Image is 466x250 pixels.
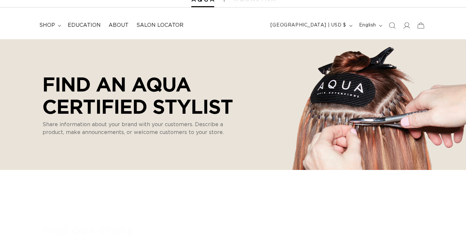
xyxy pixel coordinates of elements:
[359,22,376,29] span: English
[64,18,105,33] a: Education
[267,19,355,32] button: [GEOGRAPHIC_DATA] | USD $
[105,18,132,33] a: About
[43,121,232,136] p: Share information about your brand with your customers. Describe a product, make announcements, o...
[35,18,64,33] summary: shop
[39,22,55,29] span: shop
[355,19,385,32] button: English
[132,18,187,33] a: Salon Locator
[136,22,183,29] span: Salon Locator
[43,224,141,238] h1: Find Our Store 1
[43,73,242,117] p: Find an AQUA Certified Stylist
[385,18,399,33] summary: Search
[68,22,101,29] span: Education
[109,22,129,29] span: About
[270,22,346,29] span: [GEOGRAPHIC_DATA] | USD $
